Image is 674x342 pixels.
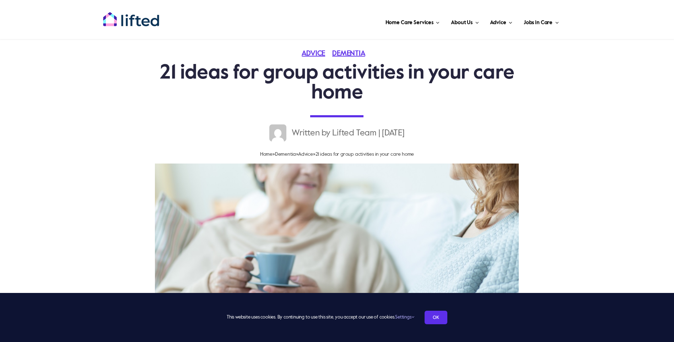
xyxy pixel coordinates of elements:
[298,152,313,157] a: Advice
[488,11,514,32] a: Advice
[451,17,473,28] span: About Us
[425,311,447,324] a: OK
[332,50,372,57] a: Dementia
[522,11,561,32] a: Jobs in Care
[151,149,523,160] nav: Breadcrumb
[395,315,414,320] a: Settings
[260,152,273,157] a: Home
[449,11,481,32] a: About Us
[524,17,552,28] span: Jobs in Care
[151,63,523,103] h1: 21 ideas for group activities in your care home
[227,312,414,323] span: This website uses cookies. By continuing to use this site, you accept our use of cookies.
[490,17,506,28] span: Advice
[302,50,372,57] span: Categories: ,
[302,50,332,57] a: Advice
[275,152,296,157] a: Dementia
[182,11,561,32] nav: Main Menu
[260,152,414,157] span: » » »
[383,11,442,32] a: Home Care Services
[385,17,433,28] span: Home Care Services
[103,12,160,19] a: lifted-logo
[316,152,414,157] span: 21 ideas for group activities in your care home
